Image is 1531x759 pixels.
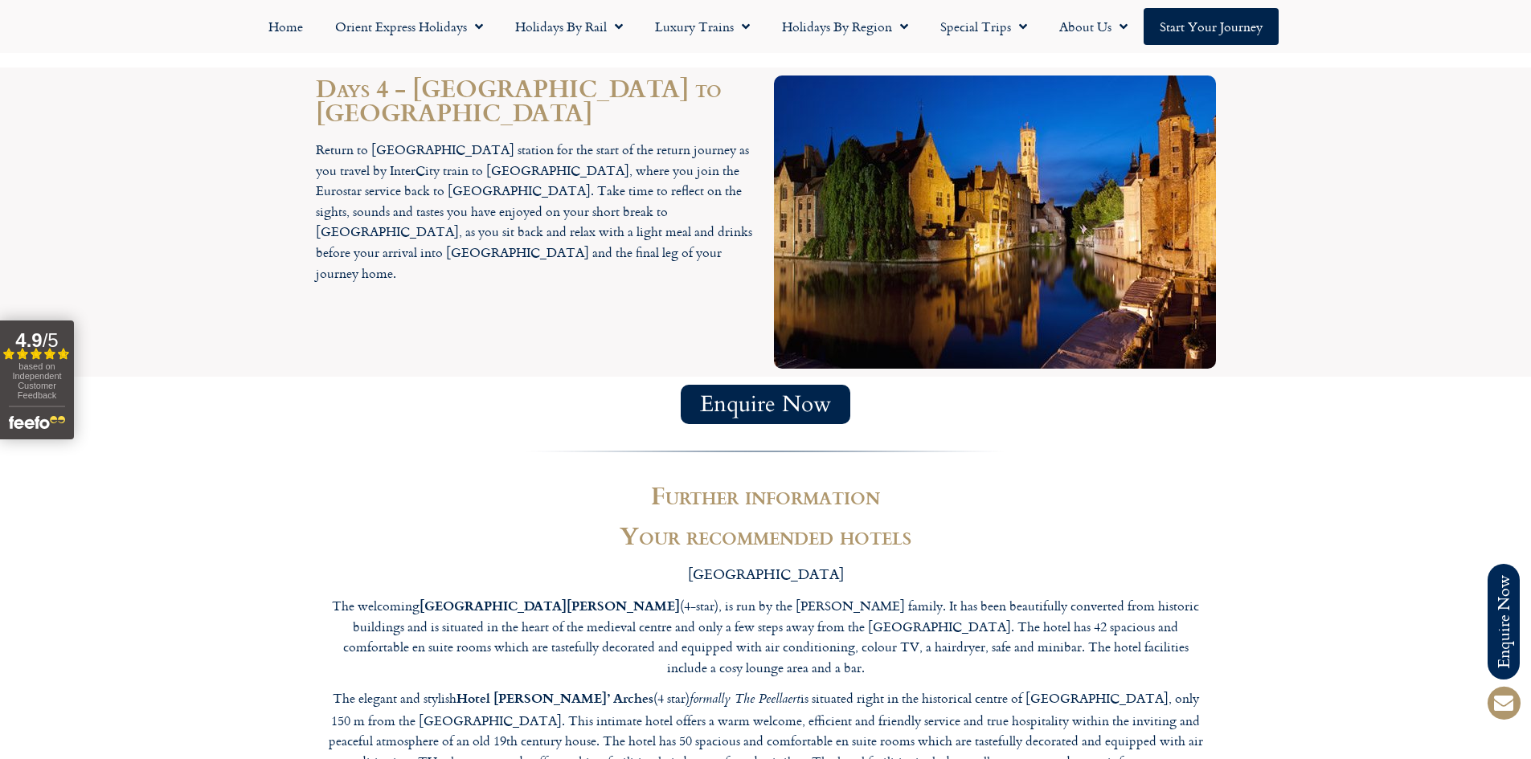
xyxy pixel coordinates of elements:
strong: [GEOGRAPHIC_DATA][PERSON_NAME] [420,596,680,614]
a: Home [252,8,319,45]
p: Return to [GEOGRAPHIC_DATA] station for the start of the return journey as you travel by InterCit... [316,140,758,284]
h2: Your recommended hotels [324,523,1208,547]
em: formally The Peellaert [690,689,800,711]
a: Start your Journey [1144,8,1279,45]
a: Orient Express Holidays [319,8,499,45]
a: Holidays by Rail [499,8,639,45]
a: Enquire Now [681,385,850,424]
span: Enquire Now [700,394,831,414]
a: Holidays by Region [766,8,924,45]
h2: Days 4 - [GEOGRAPHIC_DATA] to [GEOGRAPHIC_DATA] [316,75,758,124]
p: The welcoming (4-star), is run by the [PERSON_NAME] family. It has been beautifully converted fro... [324,595,1208,678]
strong: Hotel [PERSON_NAME]’ Arches [456,688,653,707]
span: [GEOGRAPHIC_DATA] [688,563,844,585]
a: Special Trips [924,8,1043,45]
a: About Us [1043,8,1144,45]
nav: Menu [8,8,1523,45]
h2: Further information [324,483,1208,507]
a: Luxury Trains [639,8,766,45]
